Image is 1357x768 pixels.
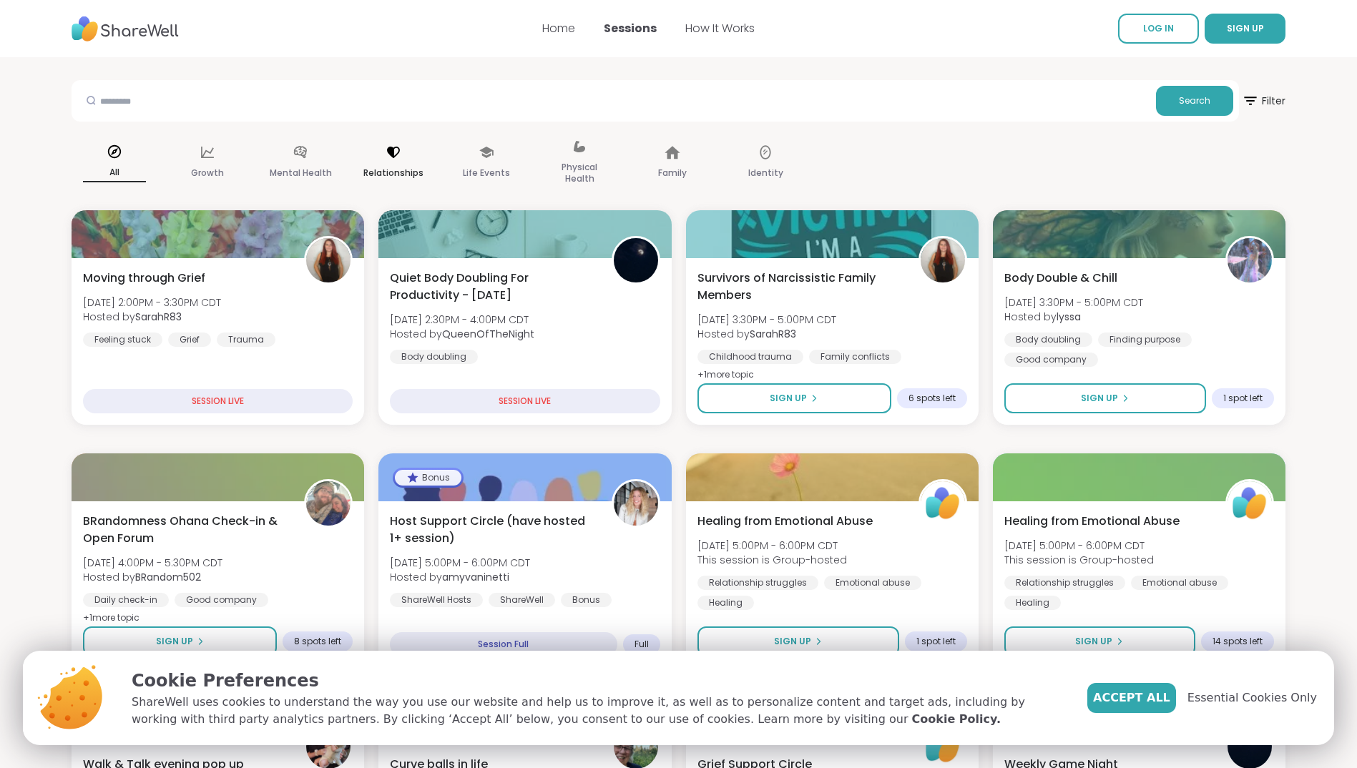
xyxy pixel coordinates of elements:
[132,668,1064,694] p: Cookie Preferences
[635,639,649,650] span: Full
[390,389,660,413] div: SESSION LIVE
[1131,576,1228,590] div: Emotional abuse
[390,556,530,570] span: [DATE] 5:00PM - 6:00PM CDT
[1004,310,1143,324] span: Hosted by
[1223,393,1263,404] span: 1 spot left
[1187,689,1317,707] span: Essential Cookies Only
[390,632,617,656] div: Session Full
[1004,513,1180,530] span: Healing from Emotional Abuse
[697,383,891,413] button: Sign Up
[921,481,965,526] img: ShareWell
[1004,270,1117,287] span: Body Double & Chill
[1004,383,1206,413] button: Sign Up
[542,20,575,36] a: Home
[561,593,612,607] div: Bonus
[685,20,755,36] a: How It Works
[83,164,146,182] p: All
[697,513,873,530] span: Healing from Emotional Abuse
[614,481,658,526] img: amyvaninetti
[1179,94,1210,107] span: Search
[395,470,461,486] div: Bonus
[1004,576,1125,590] div: Relationship struggles
[548,159,611,187] p: Physical Health
[1118,14,1199,44] a: LOG IN
[83,333,162,347] div: Feeling stuck
[442,570,509,584] b: amyvaninetti
[72,9,179,49] img: ShareWell Nav Logo
[770,392,807,405] span: Sign Up
[390,270,595,304] span: Quiet Body Doubling For Productivity - [DATE]
[83,513,288,547] span: BRandomness Ohana Check-in & Open Forum
[809,350,901,364] div: Family conflicts
[1075,635,1112,648] span: Sign Up
[697,596,754,610] div: Healing
[306,238,351,282] img: SarahR83
[908,393,956,404] span: 6 spots left
[83,310,221,324] span: Hosted by
[1093,689,1170,707] span: Accept All
[912,711,1001,728] a: Cookie Policy.
[1098,333,1192,347] div: Finding purpose
[390,593,483,607] div: ShareWell Hosts
[390,513,595,547] span: Host Support Circle (have hosted 1+ session)
[1004,295,1143,310] span: [DATE] 3:30PM - 5:00PM CDT
[168,333,211,347] div: Grief
[697,312,836,327] span: [DATE] 3:30PM - 5:00PM CDT
[1081,392,1118,405] span: Sign Up
[1228,238,1272,282] img: lyssa
[1156,86,1233,116] button: Search
[748,164,783,182] p: Identity
[489,593,555,607] div: ShareWell
[1004,353,1098,367] div: Good company
[921,238,965,282] img: SarahR83
[1213,636,1263,647] span: 14 spots left
[390,312,534,327] span: [DATE] 2:30PM - 4:00PM CDT
[750,327,796,341] b: SarahR83
[614,238,658,282] img: QueenOfTheNight
[83,556,222,570] span: [DATE] 4:00PM - 5:30PM CDT
[294,636,341,647] span: 8 spots left
[697,626,899,656] button: Sign Up
[1087,683,1176,713] button: Accept All
[390,570,530,584] span: Hosted by
[135,570,201,584] b: BRandom502
[83,389,353,413] div: SESSION LIVE
[1004,538,1154,553] span: [DATE] 5:00PM - 6:00PM CDT
[697,350,803,364] div: Childhood trauma
[83,270,205,287] span: Moving through Grief
[83,626,277,656] button: Sign Up
[774,635,811,648] span: Sign Up
[1242,80,1285,122] button: Filter
[1228,481,1272,526] img: ShareWell
[604,20,657,36] a: Sessions
[83,570,222,584] span: Hosted by
[1004,626,1195,656] button: Sign Up
[191,164,224,182] p: Growth
[697,576,818,590] div: Relationship struggles
[697,538,847,553] span: [DATE] 5:00PM - 6:00PM CDT
[916,636,956,647] span: 1 spot left
[1227,22,1264,34] span: SIGN UP
[83,295,221,310] span: [DATE] 2:00PM - 3:30PM CDT
[658,164,687,182] p: Family
[306,481,351,526] img: BRandom502
[463,164,510,182] p: Life Events
[1057,310,1081,324] b: lyssa
[217,333,275,347] div: Trauma
[83,593,169,607] div: Daily check-in
[135,310,182,324] b: SarahR83
[363,164,423,182] p: Relationships
[175,593,268,607] div: Good company
[156,635,193,648] span: Sign Up
[442,327,534,341] b: QueenOfTheNight
[390,327,534,341] span: Hosted by
[1143,22,1174,34] span: LOG IN
[1004,553,1154,567] span: This session is Group-hosted
[697,270,903,304] span: Survivors of Narcissistic Family Members
[697,553,847,567] span: This session is Group-hosted
[1004,333,1092,347] div: Body doubling
[390,350,478,364] div: Body doubling
[270,164,332,182] p: Mental Health
[1004,596,1061,610] div: Healing
[1205,14,1285,44] button: SIGN UP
